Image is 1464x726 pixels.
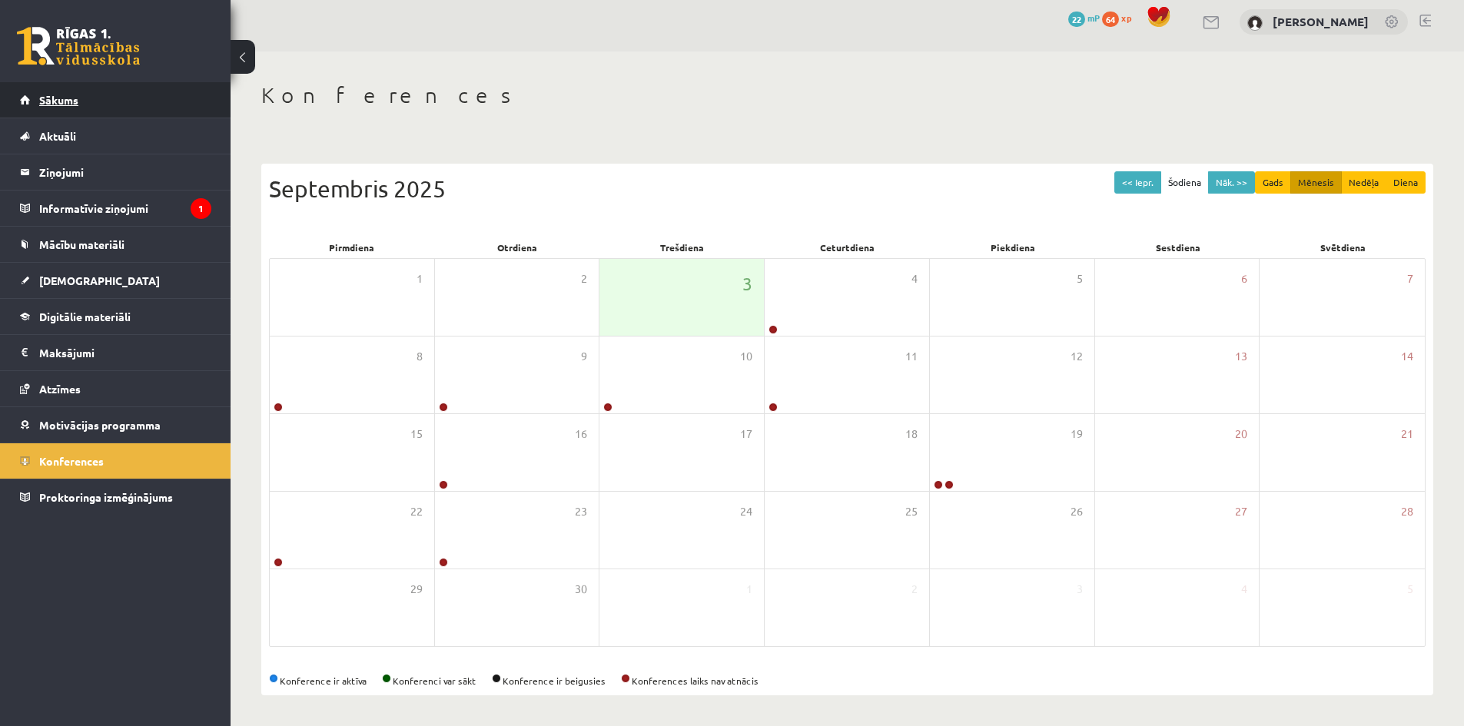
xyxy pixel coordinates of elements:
span: Konferences [39,454,104,468]
img: Ralfs Jēkabsons [1247,15,1263,31]
span: 1 [746,581,752,598]
button: Šodiena [1160,171,1209,194]
span: Digitālie materiāli [39,310,131,323]
span: 21 [1401,426,1413,443]
span: 64 [1102,12,1119,27]
span: Sākums [39,93,78,107]
div: Pirmdiena [269,237,434,258]
span: Atzīmes [39,382,81,396]
span: 20 [1235,426,1247,443]
span: 17 [740,426,752,443]
span: Proktoringa izmēģinājums [39,490,173,504]
span: 23 [575,503,587,520]
button: << Iepr. [1114,171,1161,194]
span: 29 [410,581,423,598]
i: 1 [191,198,211,219]
span: xp [1121,12,1131,24]
a: 64 xp [1102,12,1139,24]
a: Motivācijas programma [20,407,211,443]
legend: Ziņojumi [39,154,211,190]
span: 11 [905,348,918,365]
span: 3 [742,270,752,297]
a: Atzīmes [20,371,211,406]
span: 22 [410,503,423,520]
a: Rīgas 1. Tālmācības vidusskola [17,27,140,65]
button: Diena [1386,171,1426,194]
span: 2 [911,581,918,598]
span: 26 [1071,503,1083,520]
h1: Konferences [261,82,1433,108]
span: 14 [1401,348,1413,365]
div: Konference ir aktīva Konferenci var sākt Konference ir beigusies Konferences laiks nav atnācis [269,674,1426,688]
span: 18 [905,426,918,443]
span: 28 [1401,503,1413,520]
span: 10 [740,348,752,365]
span: mP [1087,12,1100,24]
span: 1 [417,270,423,287]
span: 6 [1241,270,1247,287]
a: Mācību materiāli [20,227,211,262]
a: [DEMOGRAPHIC_DATA] [20,263,211,298]
div: Ceturtdiena [765,237,930,258]
span: 27 [1235,503,1247,520]
div: Trešdiena [599,237,765,258]
div: Otrdiena [434,237,599,258]
div: Septembris 2025 [269,171,1426,206]
span: 2 [581,270,587,287]
span: Motivācijas programma [39,418,161,432]
span: 24 [740,503,752,520]
span: 7 [1407,270,1413,287]
span: 5 [1077,270,1083,287]
span: Aktuāli [39,129,76,143]
legend: Maksājumi [39,335,211,370]
span: 4 [1241,581,1247,598]
a: [PERSON_NAME] [1273,14,1369,29]
button: Gads [1255,171,1291,194]
a: Maksājumi [20,335,211,370]
button: Mēnesis [1290,171,1342,194]
span: 12 [1071,348,1083,365]
span: 9 [581,348,587,365]
a: Proktoringa izmēģinājums [20,479,211,515]
span: 13 [1235,348,1247,365]
a: Konferences [20,443,211,479]
span: 25 [905,503,918,520]
div: Svētdiena [1260,237,1426,258]
span: 30 [575,581,587,598]
span: 22 [1068,12,1085,27]
a: Digitālie materiāli [20,299,211,334]
legend: Informatīvie ziņojumi [39,191,211,226]
a: 22 mP [1068,12,1100,24]
span: 16 [575,426,587,443]
a: Informatīvie ziņojumi1 [20,191,211,226]
div: Piekdiena [930,237,1095,258]
button: Nāk. >> [1208,171,1255,194]
span: [DEMOGRAPHIC_DATA] [39,273,160,287]
span: 8 [417,348,423,365]
span: Mācību materiāli [39,237,124,251]
button: Nedēļa [1341,171,1386,194]
span: 15 [410,426,423,443]
a: Ziņojumi [20,154,211,190]
span: 19 [1071,426,1083,443]
div: Sestdiena [1095,237,1260,258]
a: Sākums [20,82,211,118]
span: 5 [1407,581,1413,598]
a: Aktuāli [20,118,211,154]
span: 3 [1077,581,1083,598]
span: 4 [911,270,918,287]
